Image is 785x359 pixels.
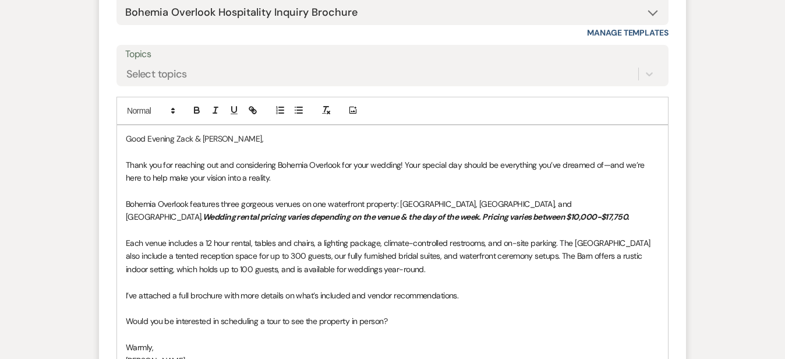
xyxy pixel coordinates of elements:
[126,160,646,183] span: Thank you for reaching out and considering Bohemia Overlook for your wedding! Your special day sh...
[203,212,630,222] em: Wedding rental pricing varies depending on the venue & the day of the week. Pricing varies betwee...
[126,238,652,274] span: Each venue includes a 12 hour rental, tables and chairs, a lighting package, climate-controlled r...
[125,46,660,63] label: Topics
[126,290,458,301] span: I’ve attached a full brochure with more details on what’s included and vendor recommendations.
[587,27,669,38] a: Manage Templates
[126,199,574,222] span: Bohemia Overlook features three gorgeous venues on one waterfront property: [GEOGRAPHIC_DATA], [G...
[126,316,387,326] span: Would you be interested in scheduling a tour to see the property in person?
[126,342,153,353] span: Warmly,
[126,66,187,82] div: Select topics
[126,132,659,145] p: Good Evening Zack & [PERSON_NAME],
